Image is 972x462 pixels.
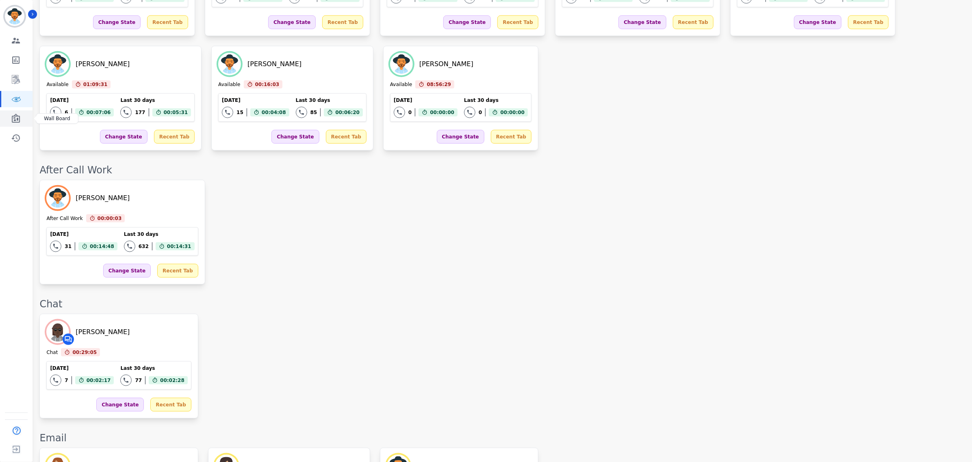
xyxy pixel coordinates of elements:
[139,243,149,250] div: 632
[76,327,130,337] div: [PERSON_NAME]
[255,80,280,89] span: 00:16:03
[87,108,111,117] span: 00:07:06
[46,349,58,356] div: Chat
[150,398,191,412] div: Recent Tab
[673,15,714,29] div: Recent Tab
[87,376,111,384] span: 00:02:17
[39,432,964,445] div: Email
[98,214,122,222] span: 00:00:03
[135,109,145,116] div: 177
[326,130,367,144] div: Recent Tab
[124,231,195,237] div: Last 30 days
[96,398,144,412] div: Change State
[443,15,491,29] div: Change State
[491,130,532,144] div: Recent Tab
[394,97,458,104] div: [DATE]
[794,15,842,29] div: Change State
[46,81,68,89] div: Available
[164,108,188,117] span: 00:05:31
[120,97,191,104] div: Last 30 days
[65,109,68,116] div: 6
[430,108,454,117] span: 00:00:00
[310,109,317,116] div: 85
[50,97,114,104] div: [DATE]
[39,164,964,177] div: After Call Work
[103,264,151,278] div: Change State
[46,321,69,343] img: Avatar
[50,365,114,371] div: [DATE]
[90,242,114,250] span: 00:14:48
[419,59,473,69] div: [PERSON_NAME]
[390,53,413,76] img: Avatar
[39,298,964,311] div: Chat
[100,130,148,144] div: Change State
[120,365,187,371] div: Last 30 days
[222,97,289,104] div: [DATE]
[93,15,141,29] div: Change State
[218,53,241,76] img: Avatar
[427,80,451,89] span: 08:56:29
[218,81,240,89] div: Available
[65,243,72,250] div: 31
[50,231,117,237] div: [DATE]
[46,187,69,209] img: Avatar
[135,377,142,384] div: 77
[296,97,363,104] div: Last 30 days
[268,15,316,29] div: Change State
[390,81,412,89] div: Available
[500,108,525,117] span: 00:00:00
[65,377,68,384] div: 7
[271,130,319,144] div: Change State
[618,15,666,29] div: Change State
[46,215,82,222] div: After Call Work
[147,15,188,29] div: Recent Tab
[157,264,198,278] div: Recent Tab
[167,242,191,250] span: 00:14:31
[154,130,195,144] div: Recent Tab
[464,97,528,104] div: Last 30 days
[247,59,302,69] div: [PERSON_NAME]
[5,6,24,26] img: Bordered avatar
[497,15,538,29] div: Recent Tab
[408,109,412,116] div: 0
[262,108,286,117] span: 00:04:08
[46,53,69,76] img: Avatar
[335,108,360,117] span: 00:06:20
[479,109,482,116] div: 0
[848,15,889,29] div: Recent Tab
[236,109,243,116] div: 15
[322,15,363,29] div: Recent Tab
[72,348,97,356] span: 00:29:05
[83,80,108,89] span: 01:09:31
[437,130,484,144] div: Change State
[160,376,184,384] span: 00:02:28
[76,193,130,203] div: [PERSON_NAME]
[76,59,130,69] div: [PERSON_NAME]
